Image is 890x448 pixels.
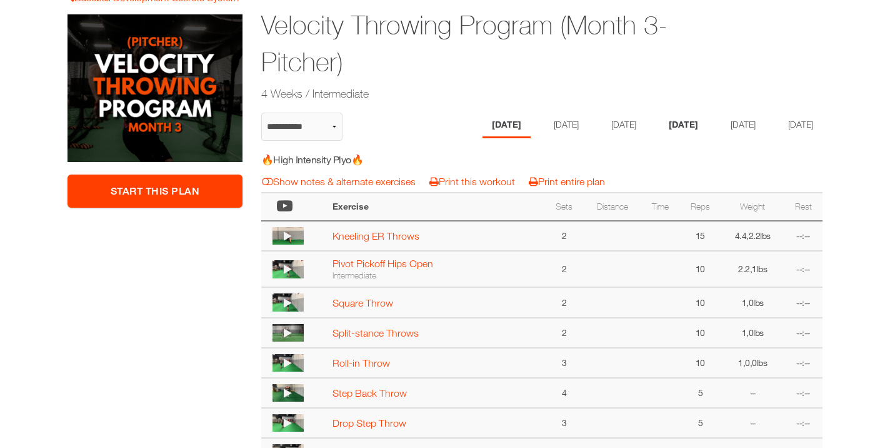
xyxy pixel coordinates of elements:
img: thumbnail.png [272,384,304,402]
a: Step Back Throw [332,387,407,399]
img: thumbnail.png [272,227,304,245]
td: -- [721,408,784,438]
li: Day 4 [659,113,707,138]
td: 3 [545,348,584,378]
td: 10 [679,348,721,378]
th: Weight [721,193,784,221]
a: Print this workout [429,176,515,187]
a: Square Throw [332,297,393,308]
td: 1,0 [721,287,784,317]
a: Show notes & alternate exercises [262,176,416,187]
img: thumbnail.png [272,324,304,342]
td: --:-- [784,378,822,408]
a: Pivot Pickoff Hips Open [332,258,433,269]
li: Day 6 [779,113,822,138]
a: Kneeling ER Throws [332,230,419,242]
td: 10 [679,318,721,348]
td: --:-- [784,287,822,317]
td: --:-- [784,221,822,251]
td: 15 [679,221,721,251]
h5: 🔥High Intensity Plyo🔥 [261,153,484,166]
td: 10 [679,287,721,317]
td: --:-- [784,348,822,378]
span: lbs [753,327,764,338]
span: lbs [753,297,764,308]
h2: 4 Weeks / Intermediate [261,86,726,101]
td: 5 [679,378,721,408]
a: Print entire plan [529,176,605,187]
img: thumbnail.png [272,293,304,311]
td: --:-- [784,251,822,287]
th: Sets [545,193,584,221]
td: 10 [679,251,721,287]
li: Day 3 [602,113,646,138]
span: lbs [757,263,767,274]
li: Day 2 [544,113,588,138]
th: Rest [784,193,822,221]
span: lbs [760,230,771,241]
td: 2.2,1 [721,251,784,287]
img: thumbnail.png [272,260,304,278]
td: 1,0 [721,318,784,348]
img: thumbnail.png [272,354,304,372]
a: Roll-in Throw [332,357,390,369]
td: -- [721,378,784,408]
th: Time [641,193,679,221]
a: Split-stance Throws [332,327,419,339]
li: Day 1 [482,113,531,138]
th: Exercise [326,193,545,221]
img: Velocity Throwing Program (Month 3-Pitcher) [67,14,242,162]
td: 2 [545,221,584,251]
td: 5 [679,408,721,438]
td: 2 [545,287,584,317]
td: --:-- [784,318,822,348]
div: Intermediate [332,270,539,281]
td: 4 [545,378,584,408]
span: lbs [757,357,767,368]
td: 4.4,2.2 [721,221,784,251]
td: --:-- [784,408,822,438]
th: Distance [584,193,641,221]
a: Drop Step Throw [332,417,406,429]
a: Start This Plan [67,175,242,208]
h1: Velocity Throwing Program (Month 3-Pitcher) [261,7,726,81]
li: Day 5 [721,113,765,138]
td: 1,0,0 [721,348,784,378]
td: 3 [545,408,584,438]
td: 2 [545,251,584,287]
th: Reps [679,193,721,221]
td: 2 [545,318,584,348]
img: thumbnail.png [272,414,304,432]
